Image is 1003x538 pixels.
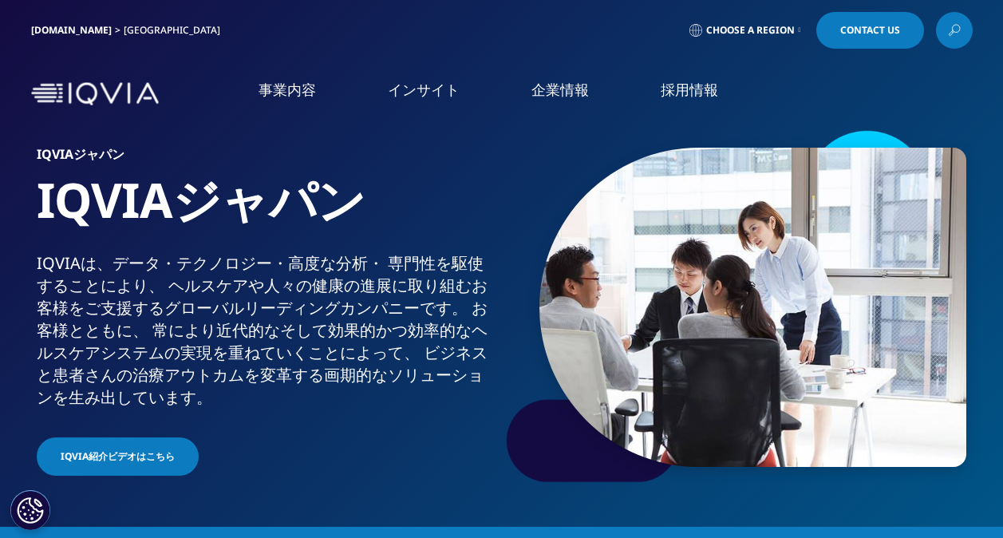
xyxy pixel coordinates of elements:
a: IQVIA紹介ビデオはこちら [37,437,199,476]
div: [GEOGRAPHIC_DATA] [124,24,227,37]
a: 企業情報 [531,80,589,100]
button: Cookie 設定 [10,490,50,530]
a: 採用情報 [661,80,718,100]
span: IQVIA紹介ビデオはこちら [61,449,175,464]
nav: Primary [165,56,973,132]
span: Choose a Region [706,24,795,37]
a: [DOMAIN_NAME] [31,23,112,37]
a: 事業内容 [259,80,316,100]
img: 873_asian-businesspeople-meeting-in-office.jpg [539,148,966,467]
h1: IQVIAジャパン [37,170,496,252]
a: インサイト [388,80,460,100]
div: IQVIAは、​データ・​テクノロジー・​高度な​分析・​ 専門性を​駆使する​ことに​より、​ ヘルスケアや​人々の​健康の​進展に​取り組む​お客様を​ご支援​する​グローバル​リーディング... [37,252,496,409]
h6: IQVIAジャパン [37,148,496,170]
a: Contact Us [816,12,924,49]
span: Contact Us [840,26,900,35]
